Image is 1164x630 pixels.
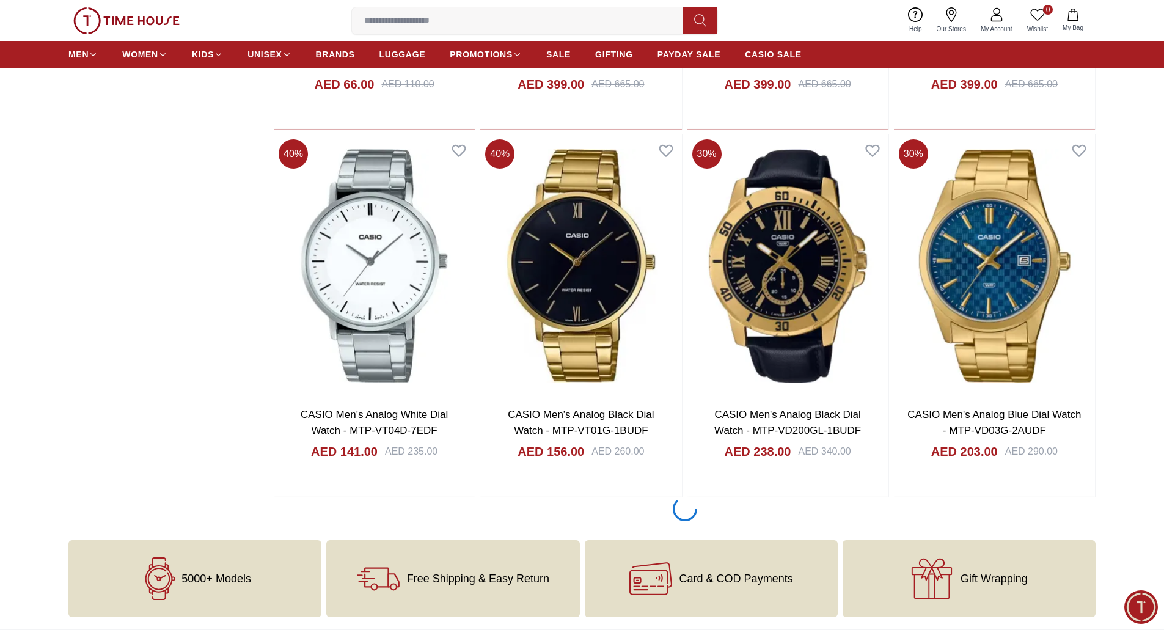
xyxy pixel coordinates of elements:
[679,573,793,585] span: Card & COD Payments
[508,409,654,436] a: CASIO Men's Analog Black Dial Watch - MTP-VT01G-1BUDF
[379,48,426,60] span: LUGGAGE
[192,48,214,60] span: KIDS
[931,443,998,460] h4: AED 203.00
[518,443,584,460] h4: AED 156.00
[904,24,927,34] span: Help
[485,139,514,169] span: 40 %
[894,134,1095,397] img: CASIO Men's Analog Blue Dial Watch - MTP-VD03G-2AUDF
[932,24,971,34] span: Our Stores
[68,43,98,65] a: MEN
[518,76,584,93] h4: AED 399.00
[381,77,434,92] div: AED 110.00
[1020,5,1055,36] a: 0Wishlist
[961,573,1028,585] span: Gift Wrapping
[929,5,973,36] a: Our Stores
[480,134,681,397] img: CASIO Men's Analog Black Dial Watch - MTP-VT01G-1BUDF
[657,43,720,65] a: PAYDAY SALE
[546,43,571,65] a: SALE
[591,77,644,92] div: AED 665.00
[687,134,888,397] img: CASIO Men's Analog Black Dial Watch - MTP-VD200GL-1BUDF
[1005,444,1058,459] div: AED 290.00
[902,5,929,36] a: Help
[745,43,802,65] a: CASIO SALE
[379,43,426,65] a: LUGGAGE
[595,48,633,60] span: GIFTING
[1043,5,1053,15] span: 0
[247,48,282,60] span: UNISEX
[316,48,355,60] span: BRANDS
[714,409,861,436] a: CASIO Men's Analog Black Dial Watch - MTP-VD200GL-1BUDF
[247,43,291,65] a: UNISEX
[931,76,998,93] h4: AED 399.00
[68,48,89,60] span: MEN
[450,43,522,65] a: PROMOTIONS
[798,444,851,459] div: AED 340.00
[1055,6,1091,35] button: My Bag
[1058,23,1088,32] span: My Bag
[591,444,644,459] div: AED 260.00
[725,443,791,460] h4: AED 238.00
[798,77,851,92] div: AED 665.00
[1022,24,1053,34] span: Wishlist
[450,48,513,60] span: PROMOTIONS
[122,43,167,65] a: WOMEN
[122,48,158,60] span: WOMEN
[73,7,180,34] img: ...
[181,573,251,585] span: 5000+ Models
[407,573,549,585] span: Free Shipping & Easy Return
[192,43,223,65] a: KIDS
[316,43,355,65] a: BRANDS
[311,443,378,460] h4: AED 141.00
[301,409,448,436] a: CASIO Men's Analog White Dial Watch - MTP-VT04D-7EDF
[1005,77,1058,92] div: AED 665.00
[745,48,802,60] span: CASIO SALE
[315,76,375,93] h4: AED 66.00
[907,409,1081,436] a: CASIO Men's Analog Blue Dial Watch - MTP-VD03G-2AUDF
[976,24,1017,34] span: My Account
[1124,590,1158,624] div: Chat Widget
[385,444,437,459] div: AED 235.00
[725,76,791,93] h4: AED 399.00
[546,48,571,60] span: SALE
[279,139,308,169] span: 40 %
[692,139,722,169] span: 30 %
[899,139,928,169] span: 30 %
[595,43,633,65] a: GIFTING
[657,48,720,60] span: PAYDAY SALE
[274,134,475,397] img: CASIO Men's Analog White Dial Watch - MTP-VT04D-7EDF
